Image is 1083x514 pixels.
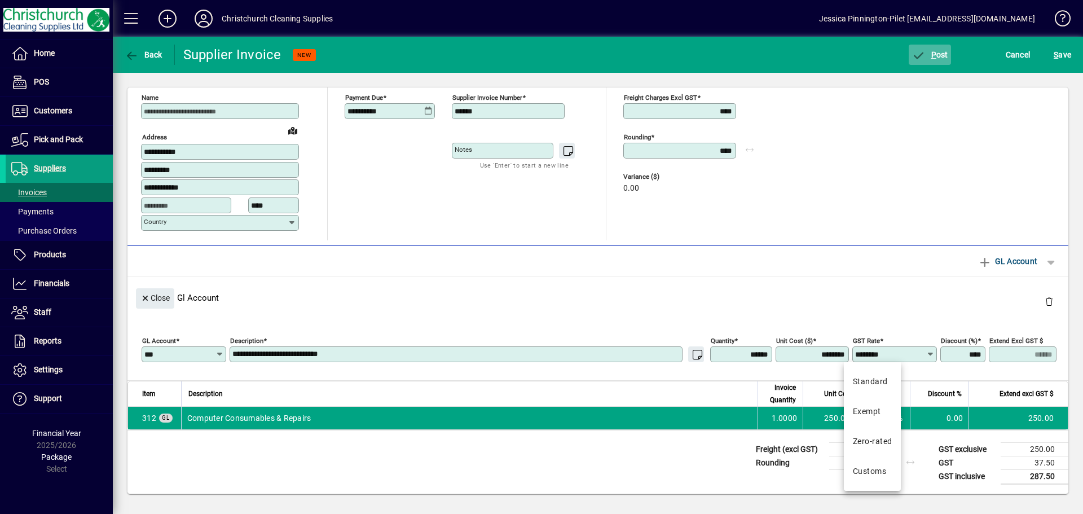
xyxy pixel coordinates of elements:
app-page-header-button: Close [133,292,177,302]
td: Computer Consumables & Repairs [181,407,758,429]
mat-label: Unit Cost ($) [776,336,813,344]
mat-label: GL Account [142,336,176,344]
button: Back [122,45,165,65]
td: 250.0000 [803,407,865,429]
mat-label: GST rate [853,336,880,344]
span: Discount % [928,388,962,400]
a: Pick and Pack [6,126,113,154]
button: Save [1051,45,1074,65]
span: Cancel [1006,46,1031,64]
mat-label: Name [142,94,159,102]
div: Supplier Invoice [183,46,281,64]
td: 37.50 [1001,456,1068,469]
a: Knowledge Base [1046,2,1069,39]
td: 250.00 [1001,442,1068,456]
mat-label: Supplier invoice number [452,94,522,102]
a: Financials [6,270,113,298]
a: Staff [6,298,113,327]
td: 287.50 [1001,469,1068,484]
span: Computer Consumables & Repairs [142,412,156,424]
td: GST [933,456,1001,469]
app-page-header-button: Delete [1036,296,1063,306]
td: 0.00 [829,456,897,469]
span: S [1054,50,1058,59]
span: Products [34,250,66,259]
a: Support [6,385,113,413]
a: Settings [6,356,113,384]
div: Customs [853,465,886,477]
span: ave [1054,46,1071,64]
td: 250.00 [968,407,1068,429]
span: Financial Year [32,429,81,438]
a: Payments [6,202,113,221]
span: Payments [11,207,54,216]
span: Financials [34,279,69,288]
td: 1.0000 [758,407,803,429]
span: Support [34,394,62,403]
span: GL Account [978,252,1037,270]
mat-option: Exempt [844,397,901,427]
span: Invoice Quantity [765,381,796,406]
button: Close [136,288,174,309]
span: Settings [34,365,63,374]
span: Extend excl GST $ [1000,388,1054,400]
span: P [931,50,936,59]
span: Unit Cost $ [824,388,858,400]
span: POS [34,77,49,86]
div: Zero-rated [853,436,892,447]
mat-option: Customs [844,456,901,486]
mat-label: Payment due [345,94,383,102]
a: View on map [284,121,302,139]
span: Invoices [11,188,47,197]
span: Customers [34,106,72,115]
span: Package [41,453,72,462]
span: NEW [297,51,311,59]
span: Reports [34,336,61,345]
a: Purchase Orders [6,221,113,240]
span: Staff [34,307,51,317]
button: GL Account [972,251,1043,271]
mat-label: Rounding [624,133,651,141]
div: Standard [853,376,888,388]
span: Purchase Orders [11,226,77,235]
span: Item [142,388,156,400]
mat-label: Quantity [711,336,734,344]
span: GL [162,415,170,421]
td: Rounding [750,456,829,469]
div: Jessica Pinnington-Pilet [EMAIL_ADDRESS][DOMAIN_NAME] [819,10,1035,28]
mat-label: Discount (%) [941,336,978,344]
mat-option: Standard [844,367,901,397]
div: Exempt [853,406,881,418]
span: Variance ($) [623,173,691,181]
app-page-header-button: Back [113,45,175,65]
a: Customers [6,97,113,125]
mat-option: Zero-rated [844,427,901,456]
mat-hint: Use 'Enter' to start a new line [480,159,569,172]
span: Close [140,289,170,307]
mat-label: Freight charges excl GST [624,94,697,102]
mat-label: Extend excl GST $ [989,336,1043,344]
a: POS [6,68,113,96]
button: Cancel [1003,45,1033,65]
button: Add [149,8,186,29]
span: Description [188,388,223,400]
div: Christchurch Cleaning Supplies [222,10,333,28]
mat-label: Description [230,336,263,344]
mat-label: Notes [455,146,472,153]
a: Home [6,39,113,68]
span: 0.00 [623,184,639,193]
button: Profile [186,8,222,29]
span: Pick and Pack [34,135,83,144]
td: Freight (excl GST) [750,442,829,456]
button: Delete [1036,288,1063,315]
td: GST inclusive [933,469,1001,484]
span: ost [912,50,948,59]
td: 0.00 [829,442,897,456]
div: Gl Account [127,277,1068,318]
a: Products [6,241,113,269]
span: Suppliers [34,164,66,173]
button: Post [909,45,951,65]
td: 0.00 [910,407,968,429]
td: GST exclusive [933,442,1001,456]
span: Back [125,50,162,59]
